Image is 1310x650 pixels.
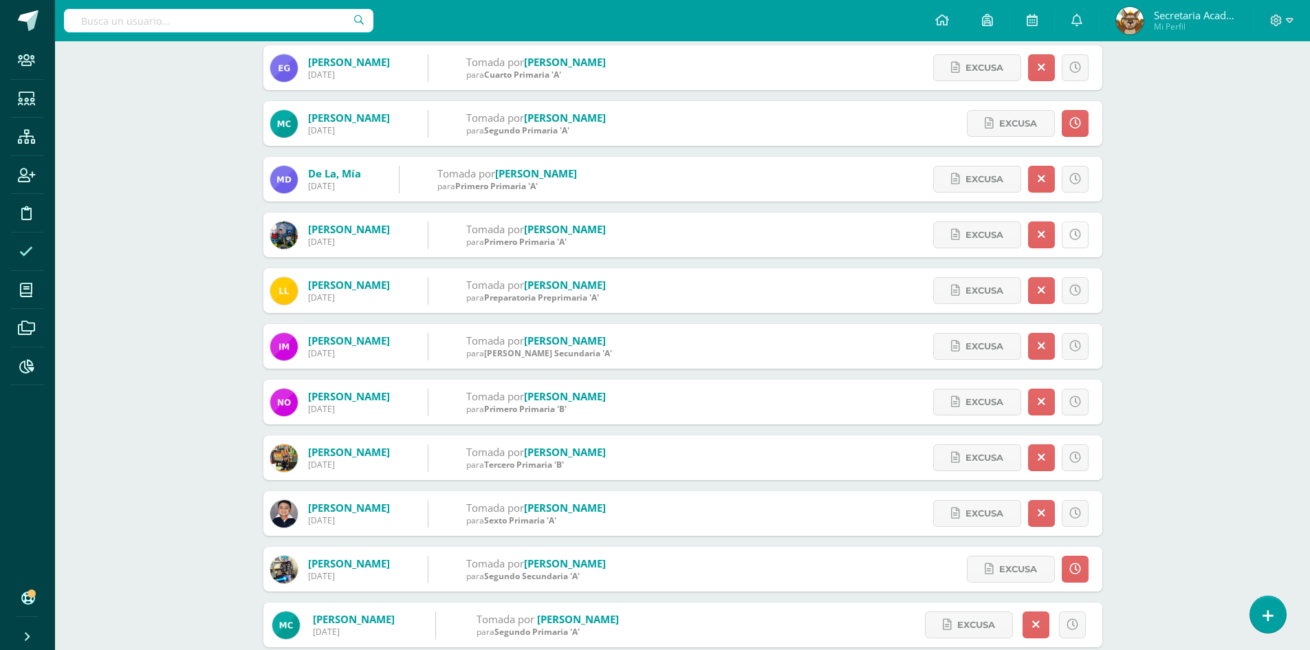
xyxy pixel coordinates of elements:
div: para [437,180,577,192]
a: [PERSON_NAME] [308,445,390,459]
img: 21a0f2683482895e42fd2f08d113639f.png [270,277,298,305]
a: [PERSON_NAME] [308,222,390,236]
span: Tomada por [466,278,524,292]
a: [PERSON_NAME] [308,55,390,69]
a: [PERSON_NAME] [308,278,390,292]
div: [DATE] [308,69,390,80]
div: para [466,570,606,582]
span: Excusa [965,166,1003,192]
div: [DATE] [308,236,390,248]
img: cb74b829c4f511de2d01fb7127971cdb.png [270,333,298,360]
div: para [466,514,606,526]
span: Excusa [965,278,1003,303]
img: dcaf5a3d1792485501248405a57d00c4.png [270,221,298,249]
span: Primero Primaria 'A' [455,180,538,192]
a: Excusa [933,444,1021,471]
a: [PERSON_NAME] [313,612,395,626]
span: Excusa [965,55,1003,80]
img: 040203c777f48d7b92dc197f9a831a15.png [270,54,298,82]
div: para [466,124,606,136]
a: [PERSON_NAME] [524,55,606,69]
span: Tomada por [477,612,534,626]
a: Excusa [925,611,1013,638]
a: Excusa [967,110,1055,137]
span: Excusa [965,445,1003,470]
img: 2d0c108d30b0b394ef09844a3c6dae05.png [270,444,298,472]
a: Excusa [933,333,1021,360]
div: [DATE] [308,347,390,359]
a: [PERSON_NAME] [524,556,606,570]
a: Excusa [967,556,1055,583]
span: Segundo Secundaria 'A' [484,570,580,582]
a: [PERSON_NAME] [308,389,390,403]
span: Excusa [965,222,1003,248]
a: Excusa [933,54,1021,81]
img: 49868e3fc3827397d40ae9b06e609c4e.png [272,611,300,639]
img: d189e4d9f2f4c3fc1c7c82c9028198d5.png [270,389,298,416]
div: [DATE] [308,570,390,582]
a: [PERSON_NAME] [524,111,606,124]
a: de la, Mía [308,166,361,180]
a: Excusa [933,389,1021,415]
span: Cuarto Primaria 'A' [484,69,561,80]
img: a0765c4202e265541b6a41f77a8f215f.png [270,500,298,528]
span: Segundo Primaria 'A' [494,626,580,638]
div: para [466,347,612,359]
div: para [466,459,606,470]
a: [PERSON_NAME] [495,166,577,180]
a: Excusa [933,166,1021,193]
span: Sexto Primaria 'A' [484,514,556,526]
span: Excusa [965,389,1003,415]
div: [DATE] [308,459,390,470]
div: [DATE] [308,292,390,303]
a: [PERSON_NAME] [524,389,606,403]
span: Tomada por [466,334,524,347]
span: Primero Primaria 'B' [484,403,567,415]
span: Preparatoria Preprimaria 'A' [484,292,599,303]
span: Excusa [999,111,1037,136]
a: [PERSON_NAME] [308,111,390,124]
span: Tomada por [466,501,524,514]
span: Tercero Primaria 'B' [484,459,564,470]
div: [DATE] [308,180,361,192]
div: [DATE] [308,124,390,136]
div: [DATE] [308,403,390,415]
div: para [466,69,606,80]
span: [PERSON_NAME] Secundaria 'A' [484,347,612,359]
div: para [477,626,619,638]
span: Tomada por [466,556,524,570]
span: Excusa [965,334,1003,359]
span: Excusa [965,501,1003,526]
a: [PERSON_NAME] [308,501,390,514]
span: Tomada por [466,445,524,459]
div: [DATE] [308,514,390,526]
span: Excusa [957,612,995,638]
img: 49868e3fc3827397d40ae9b06e609c4e.png [270,110,298,138]
img: d6a28b792dbf0ce41b208e57d9de1635.png [1116,7,1144,34]
span: Secretaria Académica [1154,8,1236,22]
span: Segundo Primaria 'A' [484,124,569,136]
a: [PERSON_NAME] [308,556,390,570]
span: Tomada por [466,55,524,69]
a: Excusa [933,221,1021,248]
span: Tomada por [466,389,524,403]
span: Tomada por [466,222,524,236]
div: para [466,403,606,415]
input: Busca un usuario... [64,9,373,32]
a: Excusa [933,500,1021,527]
span: Tomada por [466,111,524,124]
img: bb77c5b3a1d98eaf8924342af6dd95dd.png [270,166,298,193]
div: para [466,292,606,303]
a: [PERSON_NAME] [308,334,390,347]
div: [DATE] [313,626,395,638]
span: Mi Perfil [1154,21,1236,32]
a: [PERSON_NAME] [537,612,619,626]
a: [PERSON_NAME] [524,501,606,514]
img: e5dbfae6c95c3c56d6eb0850bd33aca9.png [270,556,298,583]
span: Excusa [999,556,1037,582]
span: Primero Primaria 'A' [484,236,567,248]
a: [PERSON_NAME] [524,334,606,347]
a: [PERSON_NAME] [524,445,606,459]
div: para [466,236,606,248]
a: [PERSON_NAME] [524,222,606,236]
